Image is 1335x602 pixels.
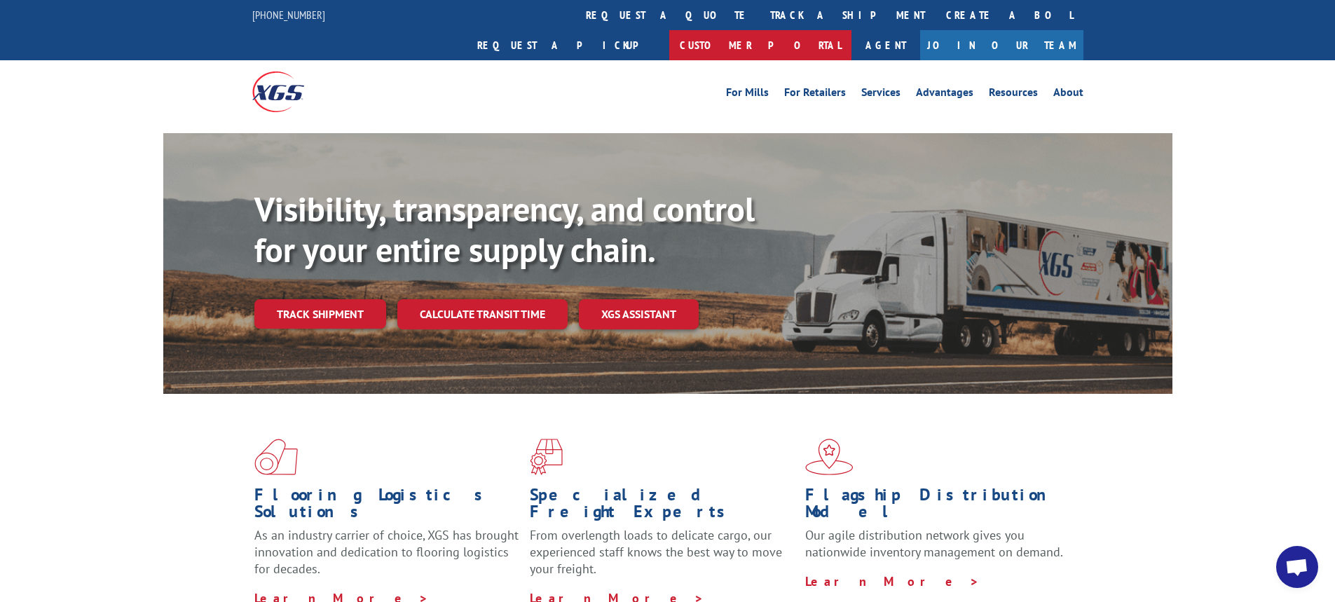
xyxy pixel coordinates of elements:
[397,299,568,329] a: Calculate transit time
[920,30,1083,60] a: Join Our Team
[254,299,386,329] a: Track shipment
[530,486,795,527] h1: Specialized Freight Experts
[467,30,669,60] a: Request a pickup
[805,439,854,475] img: xgs-icon-flagship-distribution-model-red
[530,527,795,589] p: From overlength loads to delicate cargo, our experienced staff knows the best way to move your fr...
[669,30,851,60] a: Customer Portal
[726,87,769,102] a: For Mills
[254,527,519,577] span: As an industry carrier of choice, XGS has brought innovation and dedication to flooring logistics...
[254,486,519,527] h1: Flooring Logistics Solutions
[805,573,980,589] a: Learn More >
[530,439,563,475] img: xgs-icon-focused-on-flooring-red
[851,30,920,60] a: Agent
[254,439,298,475] img: xgs-icon-total-supply-chain-intelligence-red
[861,87,901,102] a: Services
[805,486,1070,527] h1: Flagship Distribution Model
[579,299,699,329] a: XGS ASSISTANT
[916,87,973,102] a: Advantages
[1276,546,1318,588] div: Open chat
[252,8,325,22] a: [PHONE_NUMBER]
[784,87,846,102] a: For Retailers
[254,187,755,271] b: Visibility, transparency, and control for your entire supply chain.
[989,87,1038,102] a: Resources
[805,527,1063,560] span: Our agile distribution network gives you nationwide inventory management on demand.
[1053,87,1083,102] a: About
